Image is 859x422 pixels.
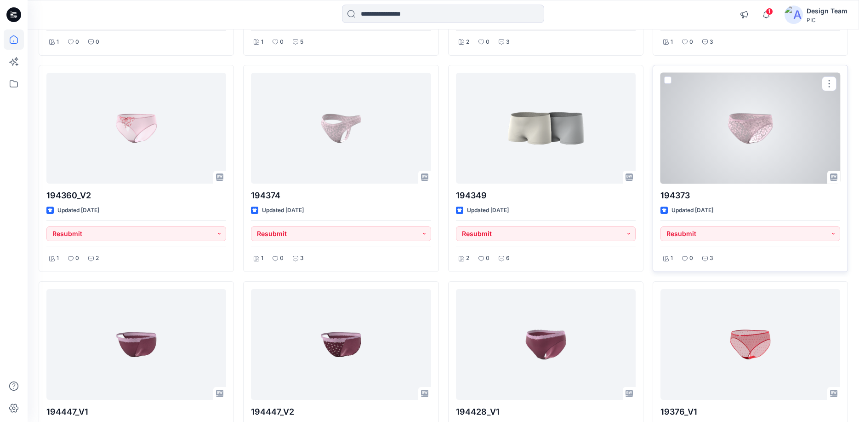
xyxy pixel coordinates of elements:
span: 1 [766,8,773,15]
p: 0 [96,37,99,47]
p: 194374 [251,189,431,202]
p: 3 [710,254,713,263]
a: 194447_V2 [251,289,431,400]
p: 0 [689,254,693,263]
p: 3 [506,37,510,47]
a: 194428_V1 [456,289,636,400]
p: 194349 [456,189,636,202]
a: 194447_V1 [46,289,226,400]
a: 19376_V1 [660,289,840,400]
p: 19376_V1 [660,405,840,418]
p: 1 [57,37,59,47]
a: 194373 [660,73,840,184]
p: Updated [DATE] [57,206,99,215]
p: 1 [671,254,673,263]
p: 1 [261,37,263,47]
a: 194374 [251,73,431,184]
p: 194373 [660,189,840,202]
p: 5 [300,37,303,47]
a: 194360_V2 [46,73,226,184]
p: 1 [671,37,673,47]
p: Updated [DATE] [467,206,509,215]
p: 3 [710,37,713,47]
p: 194428_V1 [456,405,636,418]
p: 0 [75,37,79,47]
p: Updated [DATE] [671,206,713,215]
p: 194447_V1 [46,405,226,418]
div: Design Team [807,6,848,17]
p: 2 [96,254,99,263]
div: PIC [807,17,848,23]
a: 194349 [456,73,636,184]
p: 2 [466,37,469,47]
p: 0 [280,37,284,47]
p: 0 [75,254,79,263]
p: 194360_V2 [46,189,226,202]
p: 0 [486,37,489,47]
p: Updated [DATE] [262,206,304,215]
p: 2 [466,254,469,263]
p: 1 [57,254,59,263]
p: 0 [280,254,284,263]
p: 1 [261,254,263,263]
p: 194447_V2 [251,405,431,418]
p: 0 [486,254,489,263]
p: 0 [689,37,693,47]
p: 6 [506,254,510,263]
img: avatar [785,6,803,24]
p: 3 [300,254,304,263]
